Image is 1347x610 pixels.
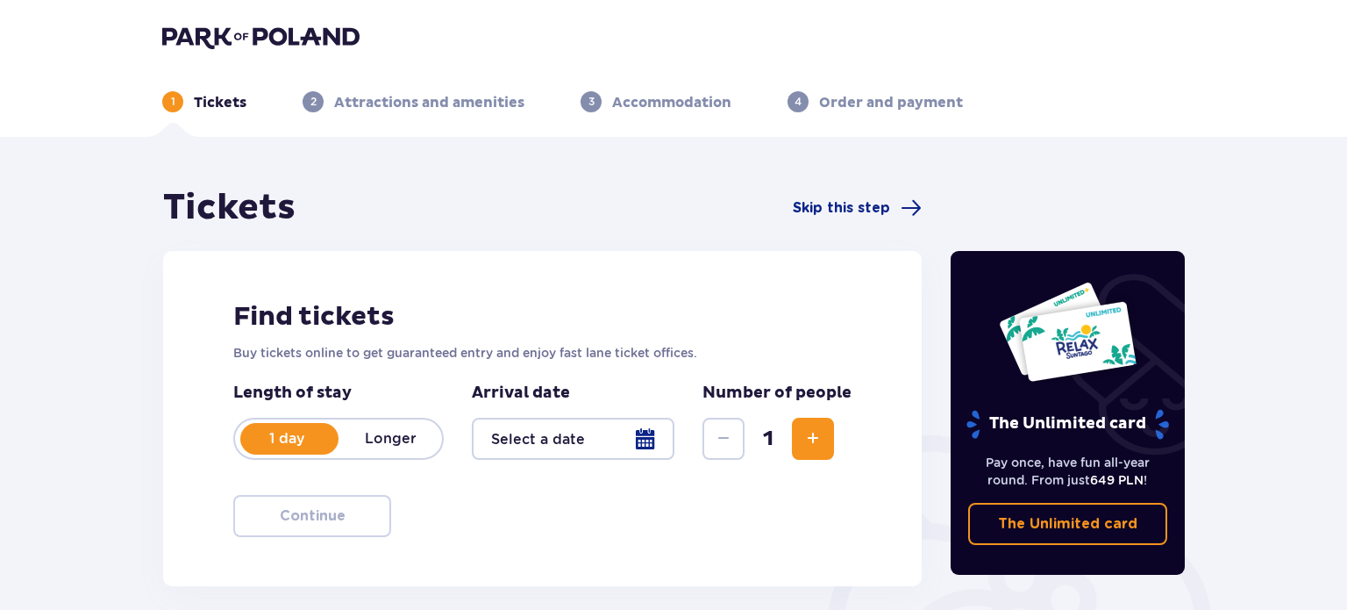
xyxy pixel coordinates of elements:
p: Buy tickets online to get guaranteed entry and enjoy fast lane ticket offices. [233,344,852,362]
p: 2 [310,94,317,110]
a: The Unlimited card [968,503,1168,545]
p: 1 [171,94,175,110]
p: The Unlimited card [965,409,1171,440]
button: Continue [233,495,391,537]
h2: Find tickets [233,300,852,334]
img: Two entry cards to Suntago with the word 'UNLIMITED RELAX', featuring a white background with tro... [998,281,1137,383]
span: 649 PLN [1090,473,1144,487]
p: The Unlimited card [998,514,1137,534]
button: Decrease [702,418,745,460]
a: Skip this step [793,197,922,219]
button: Increase [792,418,834,460]
h1: Tickets [163,186,296,230]
p: Attractions and amenities [334,93,524,112]
p: 3 [588,94,595,110]
p: Order and payment [819,93,963,112]
p: Tickets [194,93,246,112]
p: 1 day [235,429,339,449]
p: Number of people [702,383,852,404]
p: Accommodation [612,93,731,112]
div: 4Order and payment [788,91,963,112]
div: 2Attractions and amenities [303,91,524,112]
img: Park of Poland logo [162,25,360,49]
p: 4 [795,94,802,110]
span: 1 [748,426,788,452]
span: Skip this step [793,198,890,218]
p: Continue [280,506,346,526]
p: Longer [339,429,442,449]
p: Length of stay [233,383,444,404]
div: 3Accommodation [581,91,731,112]
div: 1Tickets [162,91,246,112]
p: Arrival date [472,383,570,404]
p: Pay once, have fun all-year round. From just ! [968,454,1168,489]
